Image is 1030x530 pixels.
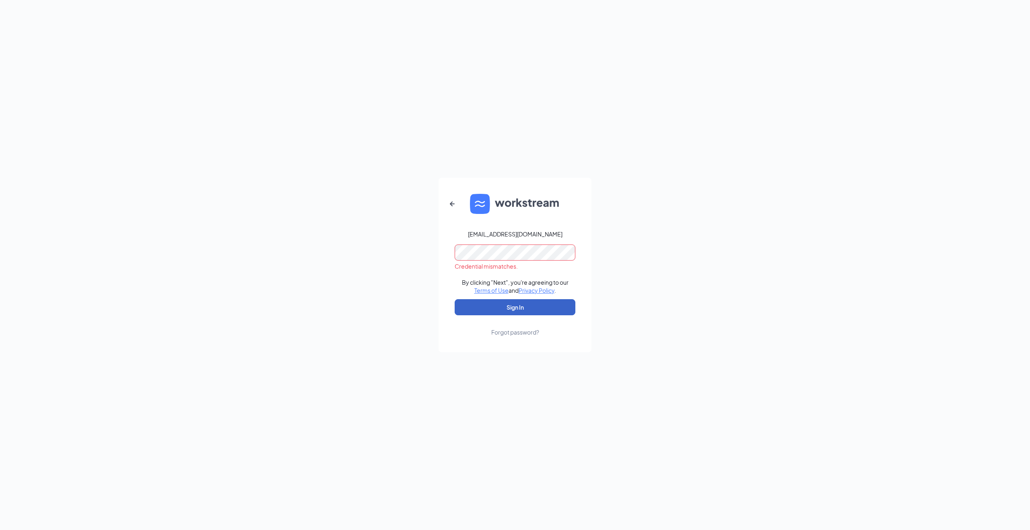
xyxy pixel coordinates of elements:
[443,194,462,214] button: ArrowLeftNew
[491,315,539,336] a: Forgot password?
[491,328,539,336] div: Forgot password?
[474,287,509,294] a: Terms of Use
[468,230,562,238] div: [EMAIL_ADDRESS][DOMAIN_NAME]
[447,199,457,209] svg: ArrowLeftNew
[470,194,560,214] img: WS logo and Workstream text
[455,262,575,270] div: Credential mismatches.
[462,278,569,294] div: By clicking "Next", you're agreeing to our and .
[519,287,554,294] a: Privacy Policy
[455,299,575,315] button: Sign In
